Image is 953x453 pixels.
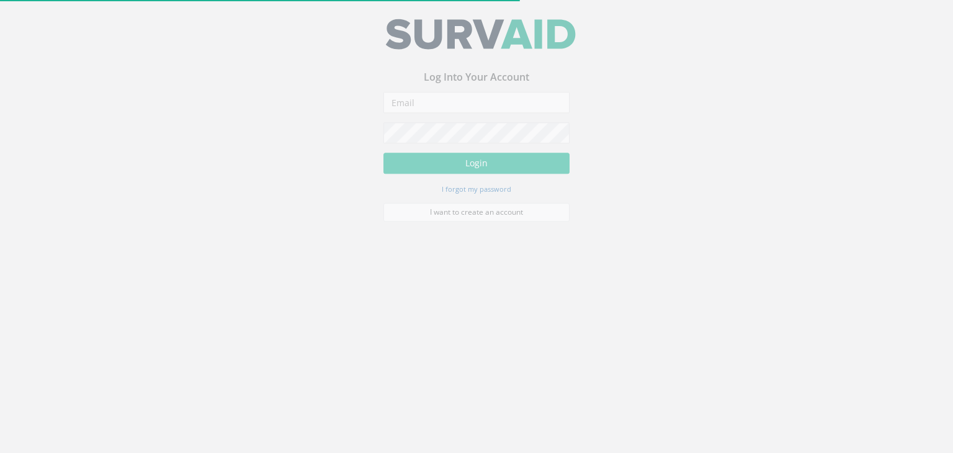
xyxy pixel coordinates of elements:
button: Login [383,159,570,180]
a: I forgot my password [442,189,511,200]
input: Email [383,98,570,119]
a: I want to create an account [383,209,570,228]
small: I forgot my password [442,191,511,200]
h3: Log Into Your Account [383,78,570,89]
